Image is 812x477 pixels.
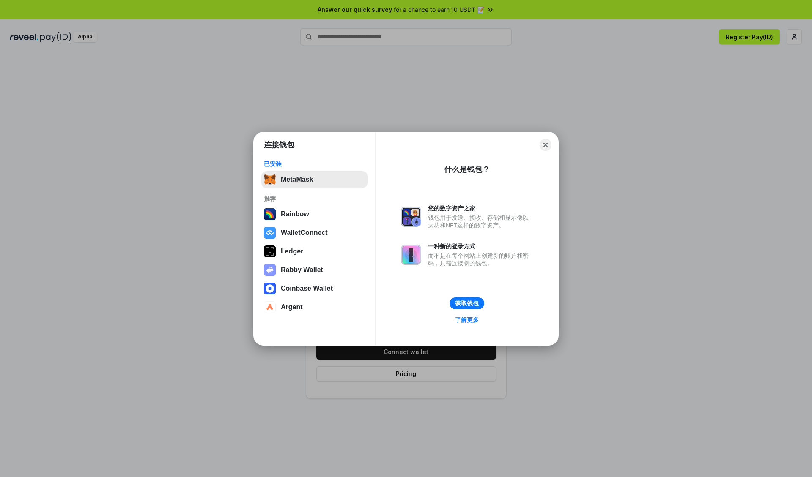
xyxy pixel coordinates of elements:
[264,245,276,257] img: svg+xml,%3Csvg%20xmlns%3D%22http%3A%2F%2Fwww.w3.org%2F2000%2Fsvg%22%20width%3D%2228%22%20height%3...
[264,208,276,220] img: svg+xml,%3Csvg%20width%3D%22120%22%20height%3D%22120%22%20viewBox%3D%220%200%20120%20120%22%20fil...
[261,299,368,316] button: Argent
[264,264,276,276] img: svg+xml,%3Csvg%20xmlns%3D%22http%3A%2F%2Fwww.w3.org%2F2000%2Fsvg%22%20fill%3D%22none%22%20viewBox...
[428,243,533,250] div: 一种新的登录方式
[261,243,368,260] button: Ledger
[264,227,276,239] img: svg+xml,%3Csvg%20width%3D%2228%22%20height%3D%2228%22%20viewBox%3D%220%200%2028%2028%22%20fill%3D...
[428,204,533,212] div: 您的数字资产之家
[264,140,294,150] h1: 连接钱包
[264,283,276,294] img: svg+xml,%3Csvg%20width%3D%2228%22%20height%3D%2228%22%20viewBox%3D%220%200%2028%2028%22%20fill%3D...
[428,214,533,229] div: 钱包用于发送、接收、存储和显示像以太坊和NFT这样的数字资产。
[401,207,421,227] img: svg+xml,%3Csvg%20xmlns%3D%22http%3A%2F%2Fwww.w3.org%2F2000%2Fsvg%22%20fill%3D%22none%22%20viewBox...
[450,314,484,325] a: 了解更多
[455,300,479,307] div: 获取钱包
[540,139,551,151] button: Close
[264,160,365,168] div: 已安装
[261,280,368,297] button: Coinbase Wallet
[264,195,365,202] div: 推荐
[264,174,276,185] img: svg+xml,%3Csvg%20fill%3D%22none%22%20height%3D%2233%22%20viewBox%3D%220%200%2035%2033%22%20width%...
[261,171,368,188] button: MetaMask
[281,229,328,237] div: WalletConnect
[444,164,490,174] div: 什么是钱包？
[450,297,484,309] button: 获取钱包
[261,206,368,223] button: Rainbow
[281,285,333,292] div: Coinbase Wallet
[264,301,276,313] img: svg+xml,%3Csvg%20width%3D%2228%22%20height%3D%2228%22%20viewBox%3D%220%200%2028%2028%22%20fill%3D...
[281,210,309,218] div: Rainbow
[281,266,323,274] div: Rabby Wallet
[261,262,368,278] button: Rabby Wallet
[428,252,533,267] div: 而不是在每个网站上创建新的账户和密码，只需连接您的钱包。
[281,176,313,183] div: MetaMask
[455,316,479,324] div: 了解更多
[261,224,368,241] button: WalletConnect
[281,248,303,255] div: Ledger
[281,303,303,311] div: Argent
[401,245,421,265] img: svg+xml,%3Csvg%20xmlns%3D%22http%3A%2F%2Fwww.w3.org%2F2000%2Fsvg%22%20fill%3D%22none%22%20viewBox...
